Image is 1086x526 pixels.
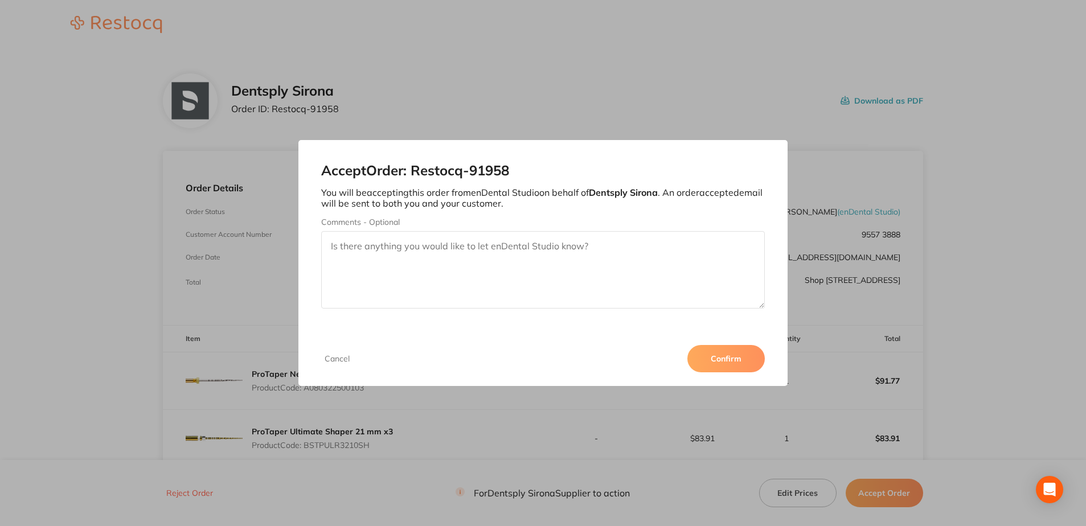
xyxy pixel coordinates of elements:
div: Open Intercom Messenger [1036,476,1063,503]
h2: Accept Order: Restocq- 91958 [321,163,764,179]
b: Dentsply Sirona [589,187,658,198]
button: Cancel [321,354,353,364]
button: Confirm [687,345,765,372]
p: You will be accepting this order from enDental Studio on behalf of . An order accepted email will... [321,187,764,208]
label: Comments - Optional [321,217,764,227]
